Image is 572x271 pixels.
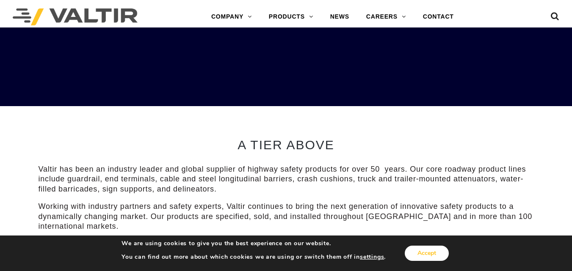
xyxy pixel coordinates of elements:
[39,164,534,194] p: Valtir has been an industry leader and global supplier of highway safety products for over 50 yea...
[414,8,462,25] a: CONTACT
[358,8,414,25] a: CAREERS
[122,240,386,247] p: We are using cookies to give you the best experience on our website.
[39,138,534,152] h2: A TIER ABOVE
[322,8,358,25] a: NEWS
[203,8,260,25] a: COMPANY
[13,8,138,25] img: Valtir
[122,253,386,261] p: You can find out more about which cookies we are using or switch them off in .
[405,246,449,261] button: Accept
[39,202,534,231] p: Working with industry partners and safety experts, Valtir continues to bring the next generation ...
[360,253,384,261] button: settings
[260,8,322,25] a: PRODUCTS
